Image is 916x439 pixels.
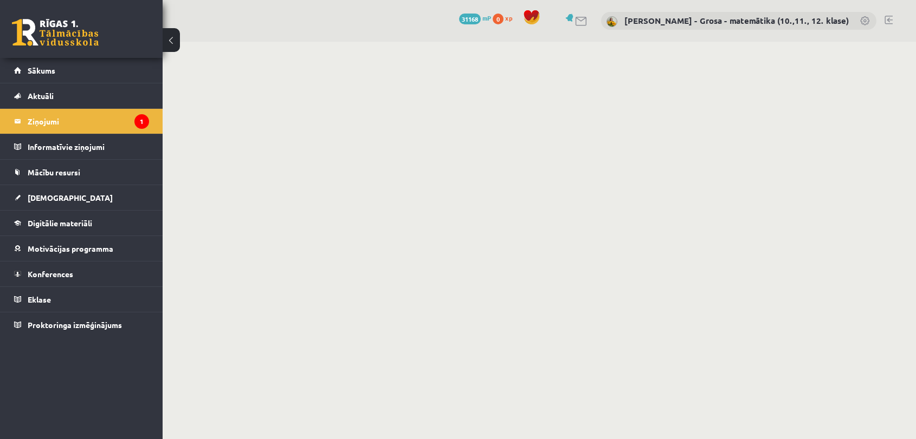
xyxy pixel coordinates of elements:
[28,244,113,253] span: Motivācijas programma
[14,287,149,312] a: Eklase
[28,320,122,330] span: Proktoringa izmēģinājums
[28,65,55,75] span: Sākums
[624,15,849,26] a: [PERSON_NAME] - Grosa - matemātika (10.,11., 12. klase)
[482,14,491,22] span: mP
[14,261,149,286] a: Konferences
[14,83,149,108] a: Aktuāli
[28,109,149,134] legend: Ziņojumi
[459,14,481,24] span: 31168
[14,160,149,185] a: Mācību resursi
[28,91,54,101] span: Aktuāli
[12,19,99,46] a: Rīgas 1. Tālmācības vidusskola
[505,14,512,22] span: xp
[493,14,518,22] a: 0 xp
[28,218,92,228] span: Digitālie materiāli
[28,134,149,159] legend: Informatīvie ziņojumi
[14,109,149,134] a: Ziņojumi1
[14,58,149,83] a: Sākums
[14,134,149,159] a: Informatīvie ziņojumi
[28,167,80,177] span: Mācību resursi
[28,269,73,279] span: Konferences
[459,14,491,22] a: 31168 mP
[493,14,504,24] span: 0
[14,185,149,210] a: [DEMOGRAPHIC_DATA]
[134,114,149,129] i: 1
[14,312,149,337] a: Proktoringa izmēģinājums
[28,294,51,304] span: Eklase
[607,16,617,27] img: Laima Tukāne - Grosa - matemātika (10.,11., 12. klase)
[14,236,149,261] a: Motivācijas programma
[14,211,149,235] a: Digitālie materiāli
[28,193,113,202] span: [DEMOGRAPHIC_DATA]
